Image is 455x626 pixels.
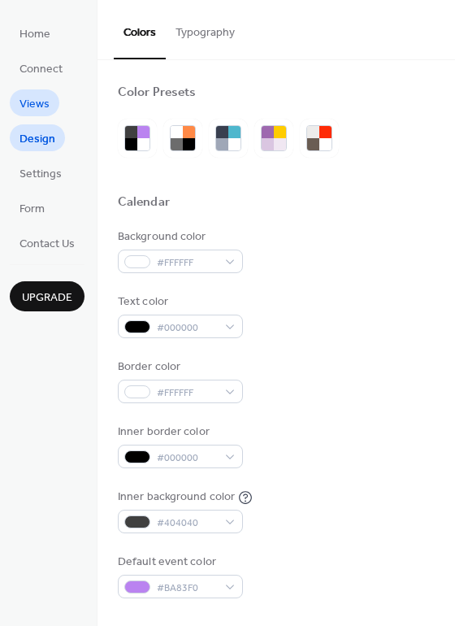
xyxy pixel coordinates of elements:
[118,293,240,311] div: Text color
[10,124,65,151] a: Design
[10,229,84,256] a: Contact Us
[118,359,240,376] div: Border color
[19,96,50,113] span: Views
[10,20,60,46] a: Home
[19,166,62,183] span: Settings
[19,201,45,218] span: Form
[10,54,72,81] a: Connect
[19,131,55,148] span: Design
[118,489,235,506] div: Inner background color
[157,580,217,597] span: #BA83F0
[118,554,240,571] div: Default event color
[157,450,217,467] span: #000000
[118,228,240,246] div: Background color
[19,61,63,78] span: Connect
[19,236,75,253] span: Contact Us
[157,320,217,337] span: #000000
[157,254,217,272] span: #FFFFFF
[118,194,170,211] div: Calendar
[157,515,217,532] span: #404040
[10,89,59,116] a: Views
[10,159,71,186] a: Settings
[22,289,72,306] span: Upgrade
[157,385,217,402] span: #FFFFFF
[118,424,240,441] div: Inner border color
[118,85,196,102] div: Color Presets
[10,194,54,221] a: Form
[19,26,50,43] span: Home
[10,281,84,311] button: Upgrade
